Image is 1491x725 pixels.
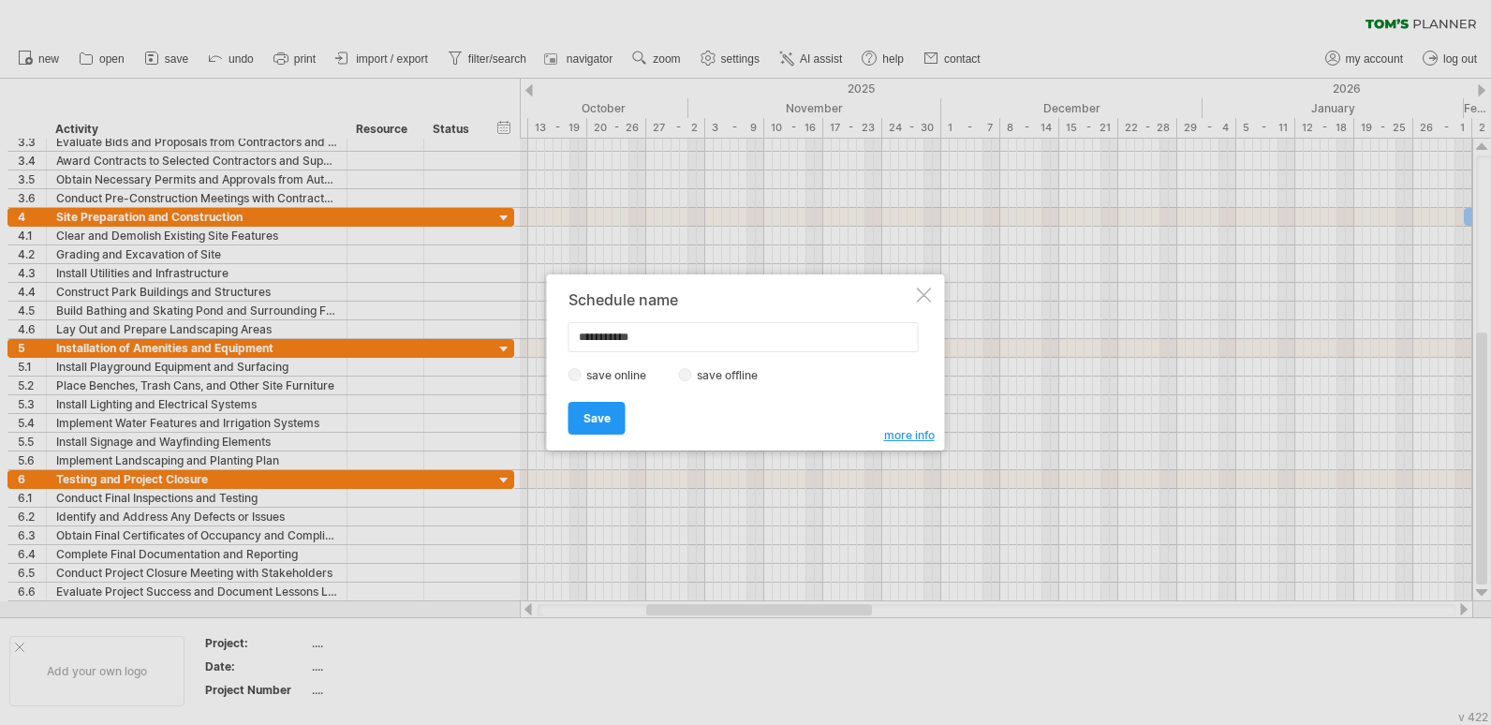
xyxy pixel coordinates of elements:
[568,402,626,435] a: Save
[692,368,774,382] label: save offline
[884,428,935,442] span: more info
[582,368,662,382] label: save online
[583,411,611,425] span: Save
[568,291,913,308] div: Schedule name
